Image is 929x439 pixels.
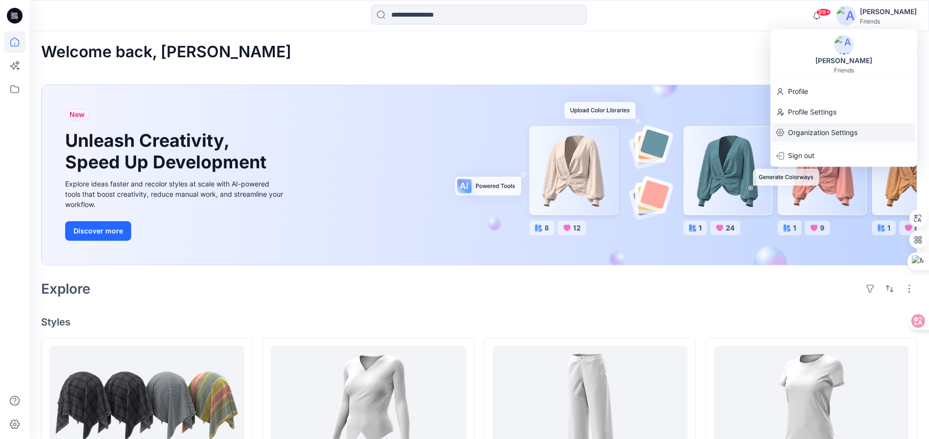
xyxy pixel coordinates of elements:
[770,103,917,121] a: Profile Settings
[70,109,85,120] span: New
[65,221,286,241] a: Discover more
[834,67,854,74] div: Friends
[788,146,814,165] p: Sign out
[788,123,858,142] p: Organization Settings
[788,82,808,101] p: Profile
[860,18,917,25] div: Friends
[41,281,91,297] h2: Explore
[836,6,856,25] img: avatar
[810,55,878,67] div: [PERSON_NAME]
[41,43,291,61] h2: Welcome back, [PERSON_NAME]
[65,221,131,241] button: Discover more
[788,103,836,121] p: Profile Settings
[65,179,286,209] div: Explore ideas faster and recolor styles at scale with AI-powered tools that boost creativity, red...
[770,123,917,142] a: Organization Settings
[770,82,917,101] a: Profile
[816,8,831,16] span: 99+
[41,316,917,328] h4: Styles
[834,35,854,55] img: avatar
[65,130,271,172] h1: Unleash Creativity, Speed Up Development
[860,6,917,18] div: [PERSON_NAME]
